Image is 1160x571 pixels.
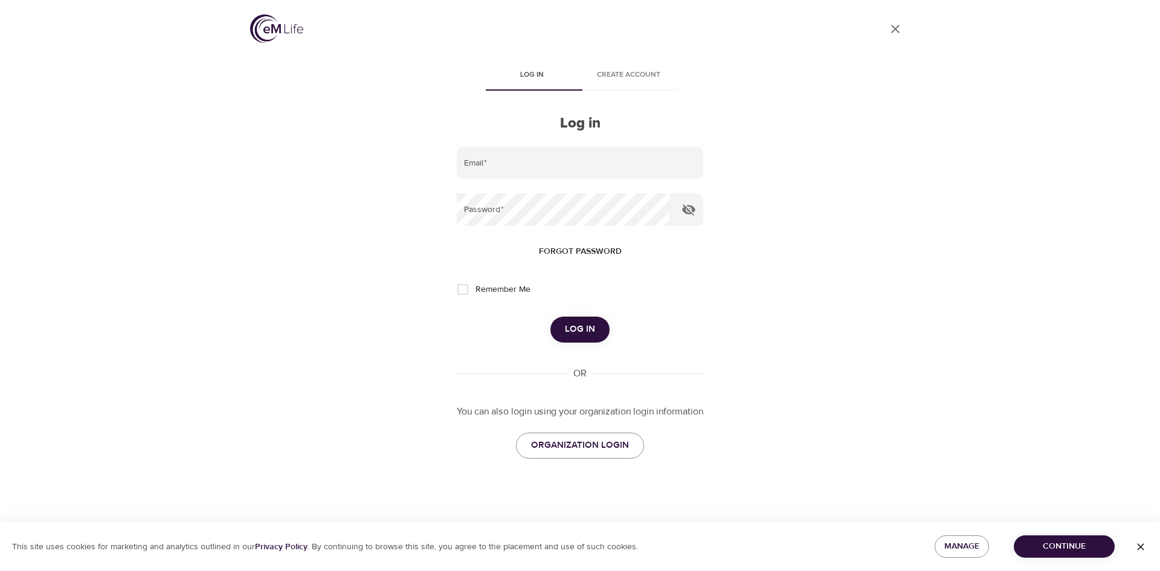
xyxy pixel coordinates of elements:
button: Manage [935,535,989,558]
span: ORGANIZATION LOGIN [531,437,629,453]
button: Log in [550,317,610,342]
button: Forgot password [534,240,627,263]
span: Log in [565,321,595,337]
div: disabled tabs example [457,62,703,91]
span: Forgot password [539,244,622,259]
span: Continue [1023,539,1105,554]
span: Manage [944,539,979,554]
a: ORGANIZATION LOGIN [516,433,644,458]
div: OR [569,367,591,381]
img: logo [250,15,303,43]
span: Create account [587,69,669,82]
p: You can also login using your organization login information [457,405,703,419]
button: Continue [1014,535,1115,558]
span: Log in [491,69,573,82]
a: Privacy Policy [255,541,308,552]
span: Remember Me [475,283,530,296]
h2: Log in [457,115,703,132]
a: close [881,15,910,44]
